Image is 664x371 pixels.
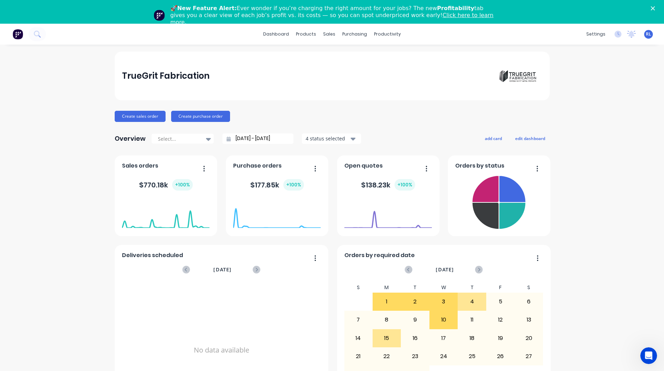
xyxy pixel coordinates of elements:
[122,69,209,83] div: TrueGrit Fabrication
[115,132,146,146] div: Overview
[458,348,486,365] div: 25
[13,29,23,39] img: Factory
[401,330,429,347] div: 16
[283,179,304,191] div: + 100 %
[430,311,458,329] div: 10
[455,162,504,170] span: Orders by status
[401,293,429,310] div: 2
[486,283,515,293] div: F
[170,12,494,25] a: Click here to learn more.
[371,29,404,39] div: productivity
[361,179,415,191] div: $ 138.23k
[373,293,401,310] div: 1
[515,293,543,310] div: 6
[172,179,193,191] div: + 100 %
[487,293,514,310] div: 5
[115,111,166,122] button: Create sales order
[373,311,401,329] div: 8
[430,330,458,347] div: 17
[583,29,609,39] div: settings
[122,162,158,170] span: Sales orders
[344,311,372,329] div: 7
[511,134,550,143] button: edit dashboard
[458,283,486,293] div: T
[458,330,486,347] div: 18
[170,5,499,26] div: 🚀 Ever wonder if you’re charging the right amount for your jobs? The new tab gives you a clear vi...
[487,348,514,365] div: 26
[260,29,292,39] a: dashboard
[292,29,320,39] div: products
[436,266,454,273] span: [DATE]
[646,31,651,37] span: RL
[306,135,350,142] div: 4 status selected
[430,293,458,310] div: 3
[250,179,304,191] div: $ 177.85k
[344,348,372,365] div: 21
[458,293,486,310] div: 4
[344,251,415,260] span: Orders by required date
[320,29,339,39] div: sales
[213,266,231,273] span: [DATE]
[344,283,373,293] div: S
[373,348,401,365] div: 22
[139,179,193,191] div: $ 770.18k
[640,347,657,364] iframe: Intercom live chat
[515,348,543,365] div: 27
[233,162,282,170] span: Purchase orders
[373,330,401,347] div: 15
[515,311,543,329] div: 13
[339,29,371,39] div: purchasing
[177,5,237,11] b: New Feature Alert:
[487,311,514,329] div: 12
[514,283,543,293] div: S
[480,134,506,143] button: add card
[515,330,543,347] div: 20
[171,111,230,122] button: Create purchase order
[493,52,542,100] img: TrueGrit Fabrication
[373,283,401,293] div: M
[651,6,658,10] div: Close
[437,5,474,11] b: Profitability
[401,348,429,365] div: 23
[344,330,372,347] div: 14
[401,283,429,293] div: T
[429,283,458,293] div: W
[487,330,514,347] div: 19
[302,133,361,144] button: 4 status selected
[401,311,429,329] div: 9
[344,162,383,170] span: Open quotes
[430,348,458,365] div: 24
[154,10,165,21] img: Profile image for Team
[395,179,415,191] div: + 100 %
[458,311,486,329] div: 11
